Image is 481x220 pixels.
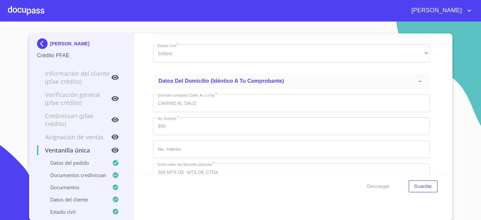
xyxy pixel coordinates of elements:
[153,45,429,63] div: Soltero
[37,208,112,215] p: Estado Civil
[367,182,389,191] span: Descargar
[37,184,112,191] p: Documentos
[158,78,284,84] span: Datos del domicilio (idéntico a tu comprobante)
[37,38,126,52] div: [PERSON_NAME]
[37,159,112,166] p: Datos del pedido
[37,196,112,203] p: Datos del cliente
[37,69,111,85] p: Información del cliente (PFAE crédito)
[37,172,112,178] p: Documentos CrediNissan
[37,38,50,49] img: Docupass spot blue
[37,52,126,60] p: Crédito PFAE
[37,91,111,107] p: Verificación general (PFAE crédito)
[153,73,429,89] div: Datos del domicilio (idéntico a tu comprobante)
[406,5,465,16] span: [PERSON_NAME]
[37,133,111,141] p: Asignación de Ventas
[37,146,111,154] p: Ventanilla única
[364,180,392,193] button: Descargar
[406,5,473,16] button: account of current user
[37,112,111,128] p: Credinissan (PFAE crédito)
[50,41,90,46] p: [PERSON_NAME]
[409,180,437,193] button: Guardar
[414,182,432,191] span: Guardar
